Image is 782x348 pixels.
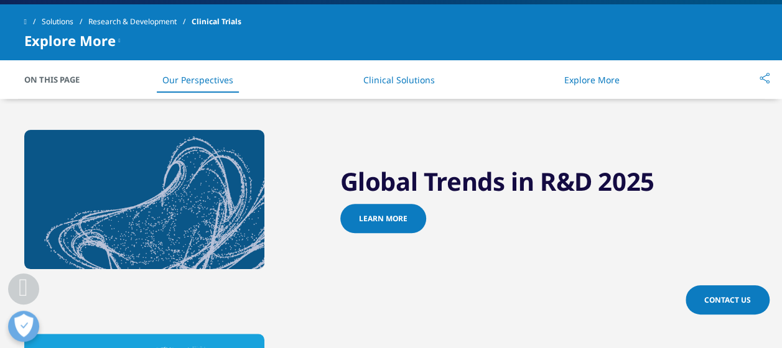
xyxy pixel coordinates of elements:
h2: Global Trends in R&D 2025 [340,166,758,204]
a: Solutions [42,11,88,33]
a: Clinical Solutions [363,74,434,86]
span: Clinical Trials [192,11,241,33]
span: Contact Us [704,295,751,305]
span: On This Page [24,73,93,86]
span: Learn more [359,213,407,224]
a: Explore More [564,74,620,86]
a: Contact Us [686,285,770,314]
a: Research & Development [88,11,192,33]
a: Our Perspectives [162,74,233,86]
button: Open Preferences [8,311,39,342]
span: Explore More [24,33,116,48]
a: Learn more [340,204,426,233]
